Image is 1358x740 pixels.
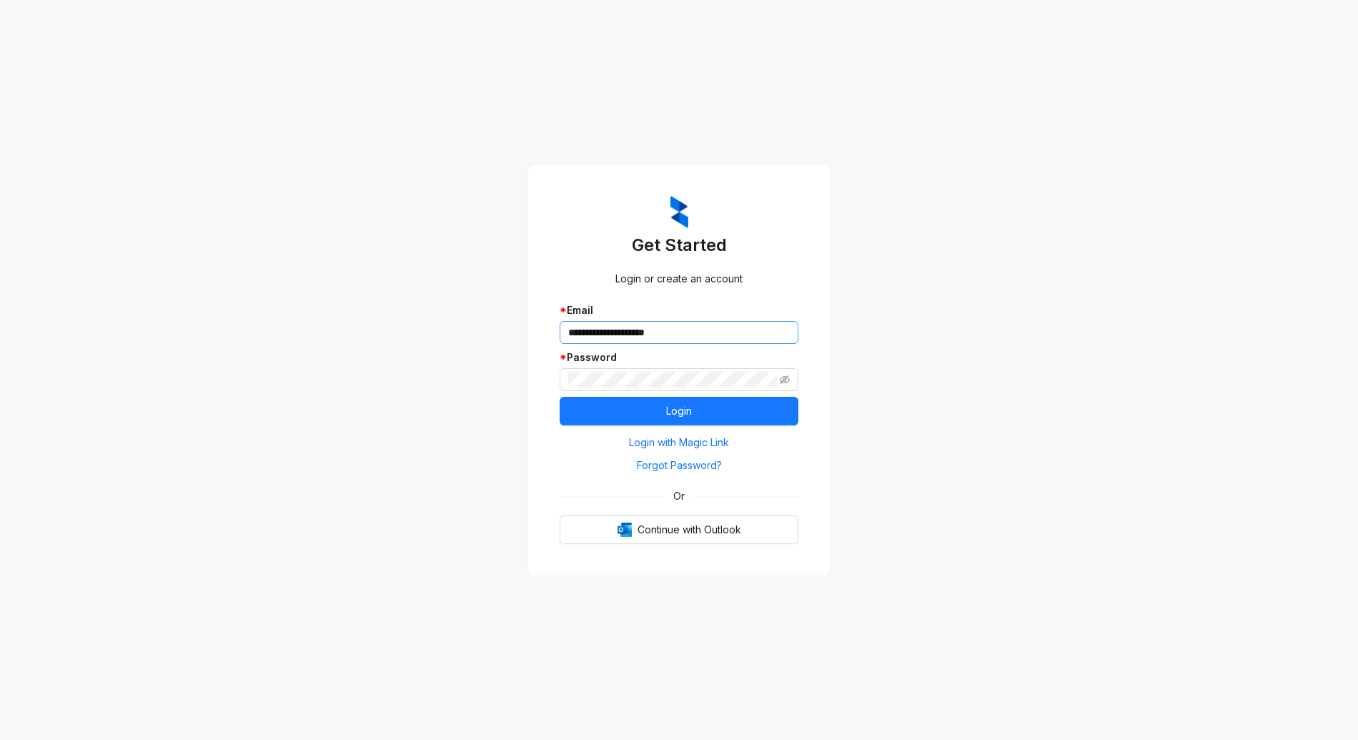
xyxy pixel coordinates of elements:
[560,431,798,454] button: Login with Magic Link
[780,375,790,385] span: eye-invisible
[629,435,729,450] span: Login with Magic Link
[638,522,741,538] span: Continue with Outlook
[637,458,722,473] span: Forgot Password?
[560,397,798,425] button: Login
[560,234,798,257] h3: Get Started
[663,488,695,504] span: Or
[560,302,798,318] div: Email
[560,350,798,365] div: Password
[560,515,798,544] button: OutlookContinue with Outlook
[670,196,688,229] img: ZumaIcon
[618,523,632,537] img: Outlook
[560,271,798,287] div: Login or create an account
[560,454,798,477] button: Forgot Password?
[666,403,692,419] span: Login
